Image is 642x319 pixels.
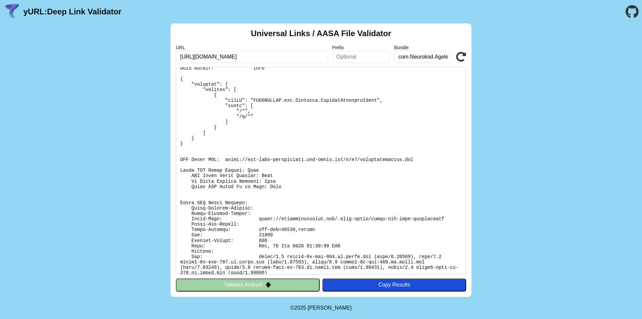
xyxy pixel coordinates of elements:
button: Copy Results [322,278,466,291]
input: Optional [394,51,452,63]
img: droidIcon.svg [265,282,271,288]
input: Optional [332,51,390,63]
a: yURL:Deep Link Validator [23,7,121,16]
button: Validate Android [176,278,320,291]
h2: Universal Links / AASA File Validator [251,29,391,38]
span: 2025 [294,305,306,311]
pre: Lorem ipsu do: sitam://consecteturadip.eli/.sedd-eiusm/tempo-inc-utla-etdoloremag Al Enimadmi: Ve... [176,67,466,274]
a: Michael Ibragimchayev's Personal Site [308,305,352,311]
img: yURL Logo [3,3,21,20]
label: Prefix [332,45,390,50]
div: Copy Results [326,282,463,288]
label: URL [176,45,328,50]
footer: © [290,297,351,319]
input: Required [176,51,328,63]
label: Bundle [394,45,452,50]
